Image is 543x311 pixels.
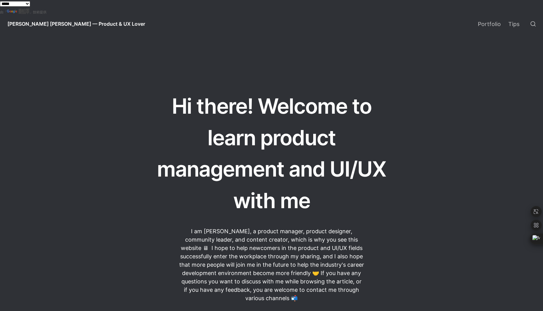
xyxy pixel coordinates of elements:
[154,90,389,217] h1: Hi there! Welcome to learn product management and UI/UX with me
[7,8,29,15] a: 翻譯
[7,10,18,14] img: Google 翻譯
[2,15,150,33] a: [PERSON_NAME] [PERSON_NAME] — Product & UX Lover
[179,226,365,303] p: I am [PERSON_NAME], a product manager, product designer, community leader, and content creator, w...
[505,15,523,33] a: Tips
[474,15,505,33] a: Portfolio
[7,21,145,27] span: [PERSON_NAME] [PERSON_NAME] — Product & UX Lover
